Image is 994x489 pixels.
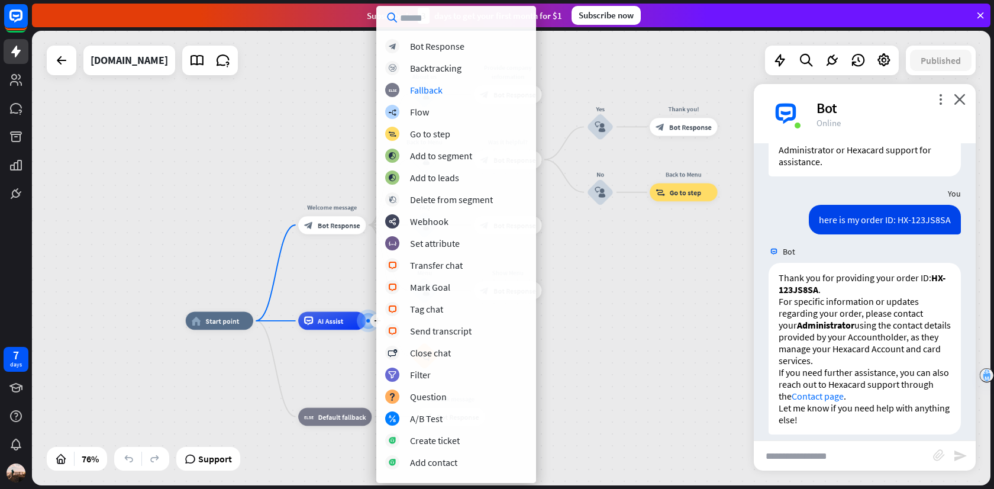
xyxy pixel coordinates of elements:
[388,152,396,160] i: block_add_to_segment
[816,117,961,128] div: Online
[9,5,45,40] button: Open LiveChat chat widget
[656,123,664,131] i: block_bot_response
[410,215,448,227] div: Webhook
[388,262,397,269] i: block_livechat
[389,43,396,50] i: block_bot_response
[573,104,627,113] div: Yes
[410,456,457,468] div: Add contact
[389,86,396,94] i: block_fallback
[783,246,795,257] span: Bot
[467,268,548,276] div: Show Menu
[388,305,397,313] i: block_livechat
[389,240,396,247] i: block_set_attribute
[467,137,548,146] div: Was it helpful?
[388,284,397,291] i: block_livechat
[779,120,951,168] p: If you experience any delay or issue with your deposit, please contact your Administrator or Hexa...
[410,150,472,162] div: Add to segment
[797,319,854,331] strong: Administrator
[318,220,360,229] span: Bot Response
[816,99,961,117] div: Bot
[10,361,22,369] div: days
[4,347,28,372] a: 7 days
[410,369,431,381] div: Filter
[304,220,313,229] i: block_bot_response
[643,170,724,179] div: Back to Menu
[779,366,951,402] p: If you need further assistance, you can also reach out to Hexacard support through the .
[410,40,464,52] div: Bot Response
[953,449,967,463] i: send
[198,449,232,468] span: Support
[205,316,239,325] span: Start point
[643,104,724,113] div: Thank you!
[410,194,493,205] div: Delete from segment
[410,281,450,293] div: Mark Goal
[595,121,605,132] i: block_user_input
[779,402,951,426] p: Let me know if you need help with anything else!
[367,8,562,24] div: Subscribe in days to get your first month for $1
[670,188,701,197] span: Go to step
[954,94,966,105] i: close
[410,347,451,359] div: Close chat
[809,205,961,234] div: here is my order ID: HX-123JS8SA
[388,327,397,335] i: block_livechat
[933,449,945,461] i: block_attachment
[948,188,961,199] span: You
[318,412,366,421] span: Default fallback
[410,325,472,337] div: Send transcript
[595,187,605,198] i: block_user_input
[292,202,373,211] div: Welcome message
[388,349,397,357] i: block_close_chat
[318,316,343,325] span: AI Assist
[467,63,548,81] div: Provide company information
[410,391,447,403] div: Question
[374,318,380,324] i: plus
[389,65,396,72] i: block_backtracking
[78,449,102,468] div: 76%
[410,84,443,96] div: Fallback
[13,350,19,361] div: 7
[573,170,627,179] div: No
[669,123,712,131] span: Bot Response
[410,259,463,271] div: Transfer chat
[410,435,460,446] div: Create ticket
[388,371,396,379] i: filter
[656,188,665,197] i: block_goto
[410,172,459,184] div: Add to leads
[572,6,641,25] div: Subscribe now
[388,108,396,116] i: builder_tree
[779,272,945,295] strong: HX-123JS8SA
[410,62,461,74] div: Backtracking
[388,174,396,182] i: block_add_to_segment
[410,106,429,118] div: Flow
[389,196,396,204] i: block_delete_from_segment
[410,128,450,140] div: Go to step
[389,218,396,226] i: webhooks
[779,272,951,295] p: Thank you for providing your order ID: .
[304,412,314,421] i: block_fallback
[192,316,201,325] i: home_2
[410,237,460,249] div: Set attribute
[935,94,946,105] i: more_vert
[410,303,443,315] div: Tag chat
[91,46,168,75] div: hexacard.me
[779,295,951,366] p: For specific information or updates regarding your order, please contact your using the contact d...
[910,50,972,71] button: Published
[792,390,844,402] a: Contact page
[389,415,396,423] i: block_ab_testing
[410,413,443,424] div: A/B Test
[389,393,396,401] i: block_question
[388,130,396,138] i: block_goto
